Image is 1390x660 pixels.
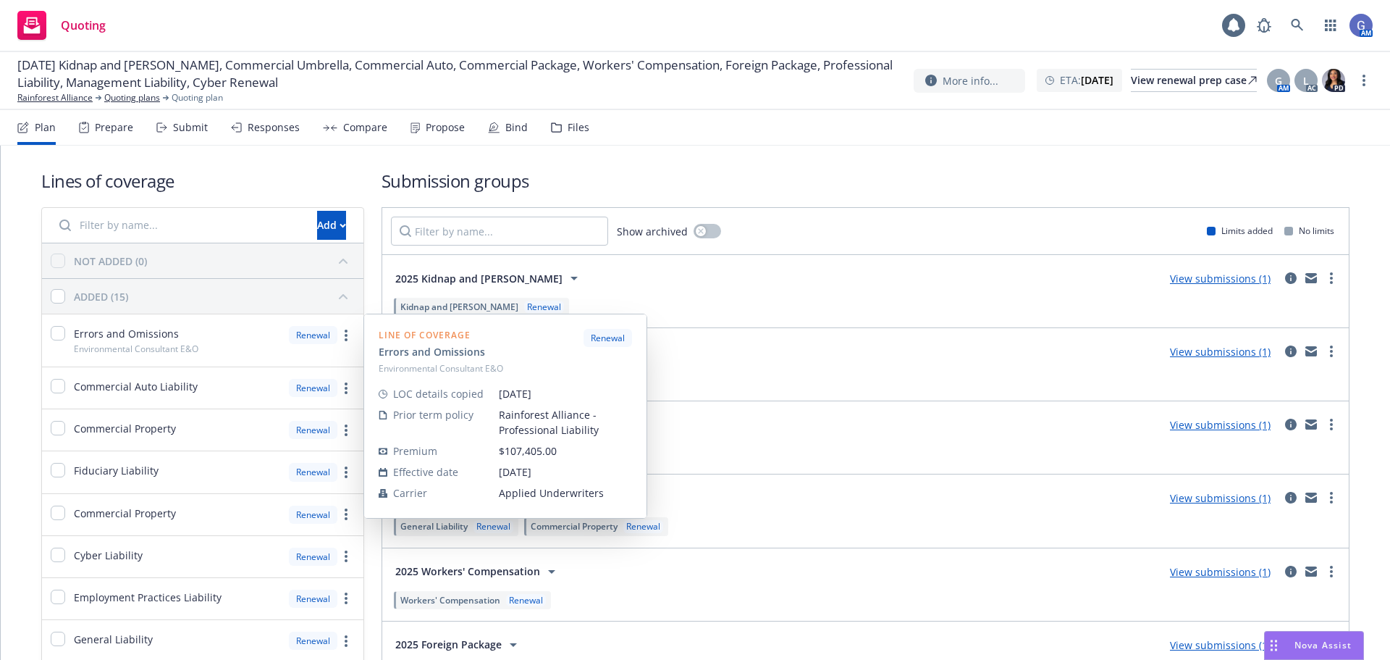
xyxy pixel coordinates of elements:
span: Commercial Property [531,520,618,532]
a: more [1323,416,1340,433]
input: Filter by name... [391,217,608,246]
div: Renewal [289,463,337,481]
a: more [337,464,355,481]
span: Nova Assist [1294,639,1352,651]
button: NOT ADDED (0) [74,249,355,272]
a: View submissions (1) [1170,638,1271,652]
div: Renewal [289,548,337,566]
a: more [337,590,355,607]
div: Limits added [1207,225,1273,237]
a: more [1323,343,1340,360]
a: more [1355,72,1373,89]
button: Add [317,211,346,240]
a: more [337,327,355,344]
a: View submissions (1) [1170,418,1271,432]
a: View submissions (1) [1170,491,1271,505]
div: Renewal [506,594,546,606]
div: Propose [426,122,465,133]
strong: [DATE] [1081,73,1113,87]
div: Add [317,212,346,239]
a: Quoting [12,5,111,46]
div: Renewal [623,520,663,532]
a: View submissions (1) [1170,565,1271,579]
h1: Lines of coverage [41,169,364,193]
a: Quoting plans [104,91,160,104]
a: mail [1302,563,1320,580]
div: ADDED (15) [74,289,128,304]
a: circleInformation [1282,416,1300,433]
a: View submissions (1) [1170,345,1271,359]
button: 2025 Workers' Compensation [391,557,565,586]
div: No limits [1284,225,1334,237]
span: G [1275,73,1282,88]
a: View renewal prep case [1131,69,1257,92]
span: Fiduciary Liability [74,463,159,478]
span: General Liability [74,632,153,647]
span: [DATE] Kidnap and [PERSON_NAME], Commercial Umbrella, Commercial Auto, Commercial Package, Worker... [17,57,902,91]
div: Renewal [289,632,337,650]
a: Report a Bug [1250,11,1279,40]
span: 2025 Workers' Compensation [395,564,540,579]
button: ADDED (15) [74,285,355,308]
div: Renewal [289,326,337,344]
span: 2025 Foreign Package [395,637,502,652]
div: Prepare [95,122,133,133]
a: mail [1302,343,1320,360]
div: Files [568,122,589,133]
a: more [337,632,355,650]
a: more [1323,563,1340,580]
a: Switch app [1316,11,1345,40]
img: photo [1349,14,1373,37]
div: Bind [505,122,528,133]
span: Commercial Property [74,421,176,436]
div: Compare [343,122,387,133]
span: Quoting plan [172,91,223,104]
a: circleInformation [1282,270,1300,287]
div: Renewal [289,421,337,439]
span: Environmental Consultant E&O [74,343,198,355]
div: Plan [35,122,56,133]
div: Responses [248,122,300,133]
span: 2025 Kidnap and [PERSON_NAME] [395,271,563,286]
span: Kidnap and [PERSON_NAME] [400,301,518,313]
a: mail [1302,416,1320,433]
span: More info... [943,73,998,88]
div: Renewal [289,379,337,397]
button: Nova Assist [1264,631,1364,660]
span: Commercial Auto Liability [74,379,198,394]
button: More info... [914,69,1025,93]
div: Renewal [289,506,337,524]
a: circleInformation [1282,563,1300,580]
a: more [337,548,355,565]
a: mail [1302,270,1320,287]
img: photo [1322,69,1345,92]
span: General Liability [400,520,468,532]
div: Submit [173,122,208,133]
span: Commercial Property [74,506,176,521]
a: Rainforest Alliance [17,91,93,104]
div: NOT ADDED (0) [74,254,147,269]
a: View submissions (1) [1170,272,1271,285]
span: ETA : [1060,72,1113,88]
a: mail [1302,489,1320,506]
a: circleInformation [1282,343,1300,360]
a: more [337,506,355,523]
button: 2025 Foreign Package [391,630,526,659]
span: Show archived [617,224,688,239]
button: 2025 Kidnap and [PERSON_NAME] [391,264,587,293]
a: more [1323,270,1340,287]
h1: Submission groups [382,169,1349,193]
div: Renewal [289,590,337,608]
a: more [337,422,355,439]
div: View renewal prep case [1131,70,1257,91]
span: Quoting [61,20,106,31]
span: L [1303,73,1309,88]
span: Workers' Compensation [400,594,500,606]
a: circleInformation [1282,489,1300,506]
a: more [1323,489,1340,506]
span: Employment Practices Liability [74,590,222,605]
div: Renewal [473,520,513,532]
span: Errors and Omissions [74,326,179,341]
a: Search [1283,11,1312,40]
input: Filter by name... [51,211,308,240]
